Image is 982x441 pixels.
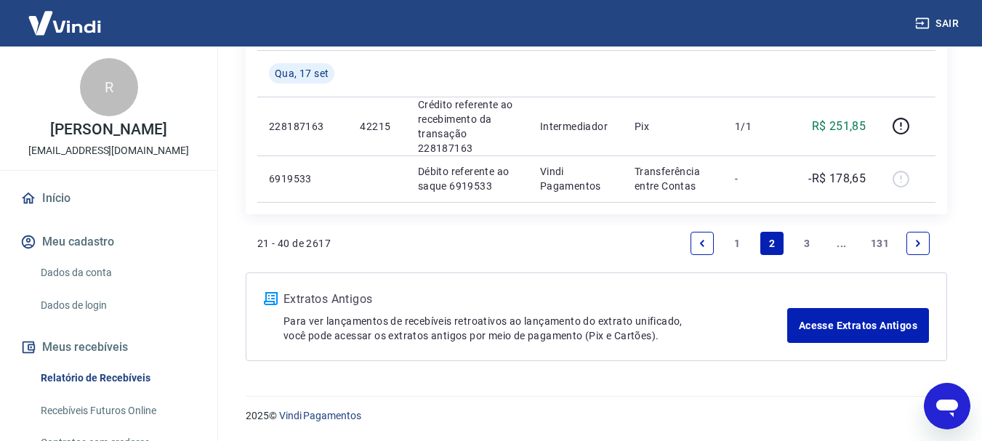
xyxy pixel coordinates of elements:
img: ícone [264,292,278,305]
p: Vindi Pagamentos [540,164,611,193]
p: 6919533 [269,171,337,186]
a: Recebíveis Futuros Online [35,396,200,426]
p: R$ 251,85 [812,118,866,135]
a: Previous page [691,232,714,255]
p: - [735,171,778,186]
a: Next page [906,232,930,255]
p: 228187163 [269,119,337,134]
a: Page 131 [865,232,895,255]
a: Dados de login [35,291,200,320]
img: Vindi [17,1,112,45]
p: 42215 [360,119,394,134]
button: Meu cadastro [17,226,200,258]
p: Pix [635,119,712,134]
p: Extratos Antigos [283,291,787,308]
ul: Pagination [685,226,935,261]
a: Page 1 [725,232,749,255]
a: Acesse Extratos Antigos [787,308,929,343]
iframe: Botão para abrir a janela de mensagens [924,383,970,429]
button: Sair [912,10,965,37]
p: [EMAIL_ADDRESS][DOMAIN_NAME] [28,143,189,158]
p: -R$ 178,65 [808,170,866,187]
a: Dados da conta [35,258,200,288]
a: Início [17,182,200,214]
a: Relatório de Recebíveis [35,363,200,393]
p: Débito referente ao saque 6919533 [418,164,517,193]
p: Para ver lançamentos de recebíveis retroativos ao lançamento do extrato unificado, você pode aces... [283,314,787,343]
p: 2025 © [246,408,947,424]
a: Page 2 is your current page [760,232,784,255]
p: [PERSON_NAME] [50,122,166,137]
p: Intermediador [540,119,611,134]
p: 21 - 40 de 2617 [257,236,331,251]
a: Jump forward [830,232,853,255]
div: R [80,58,138,116]
button: Meus recebíveis [17,331,200,363]
p: Transferência entre Contas [635,164,712,193]
p: Crédito referente ao recebimento da transação 228187163 [418,97,517,155]
a: Page 3 [795,232,818,255]
p: 1/1 [735,119,778,134]
a: Vindi Pagamentos [279,410,361,421]
span: Qua, 17 set [275,66,329,81]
